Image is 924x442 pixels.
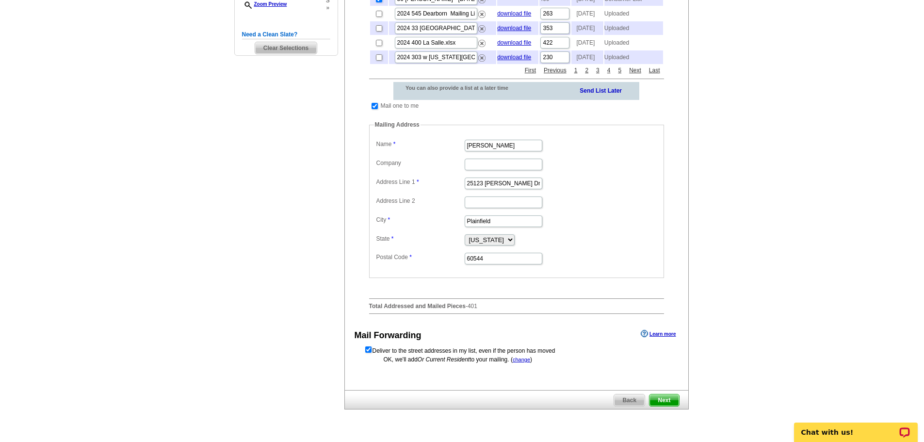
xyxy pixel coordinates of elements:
td: [DATE] [571,50,603,64]
span: Or Current Resident [418,356,470,363]
td: Uploaded [604,36,663,49]
a: 2 [583,66,591,75]
a: 4 [605,66,613,75]
a: Remove this list [478,23,486,30]
span: 401 [468,303,477,310]
strong: Total Addressed and Mailed Pieces [369,303,466,310]
a: Remove this list [478,38,486,45]
span: Next [649,394,679,406]
td: Uploaded [604,21,663,35]
td: Mail one to me [380,101,420,111]
label: Address Line 1 [376,178,464,186]
td: [DATE] [571,36,603,49]
div: Mail Forwarding [355,329,421,342]
form: Deliver to the street addresses in my list, even if the person has moved [364,345,669,355]
a: Remove this list [478,9,486,16]
a: Previous [541,66,569,75]
legend: Mailing Address [374,120,421,129]
a: Learn more [641,330,676,338]
a: download file [497,39,531,46]
a: download file [497,54,531,61]
label: Name [376,140,464,148]
a: download file [497,10,531,17]
img: delete.png [478,25,486,33]
label: Address Line 2 [376,196,464,205]
a: Send List Later [580,85,622,95]
a: 5 [616,66,624,75]
a: download file [497,25,531,32]
a: First [522,66,538,75]
td: [DATE] [571,7,603,20]
label: Company [376,159,464,167]
img: delete.png [478,54,486,62]
a: Back [614,394,645,407]
span: » [325,4,330,12]
label: Postal Code [376,253,464,262]
img: delete.png [478,40,486,47]
label: City [376,215,464,224]
a: Zoom Preview [242,1,287,7]
a: 3 [594,66,602,75]
img: delete.png [478,11,486,18]
h5: Need a Clean Slate? [242,30,330,39]
div: You can also provide a list at a later time [393,82,534,94]
a: 1 [572,66,580,75]
a: Last [647,66,663,75]
a: Next [627,66,644,75]
td: [DATE] [571,21,603,35]
a: change [513,357,530,362]
span: Clear Selections [255,42,317,54]
iframe: LiveChat chat widget [788,411,924,442]
label: State [376,234,464,243]
div: OK, we'll add to your mailing. ( ) [364,355,669,364]
td: Uploaded [604,7,663,20]
a: Remove this list [478,52,486,59]
td: Uploaded [604,50,663,64]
